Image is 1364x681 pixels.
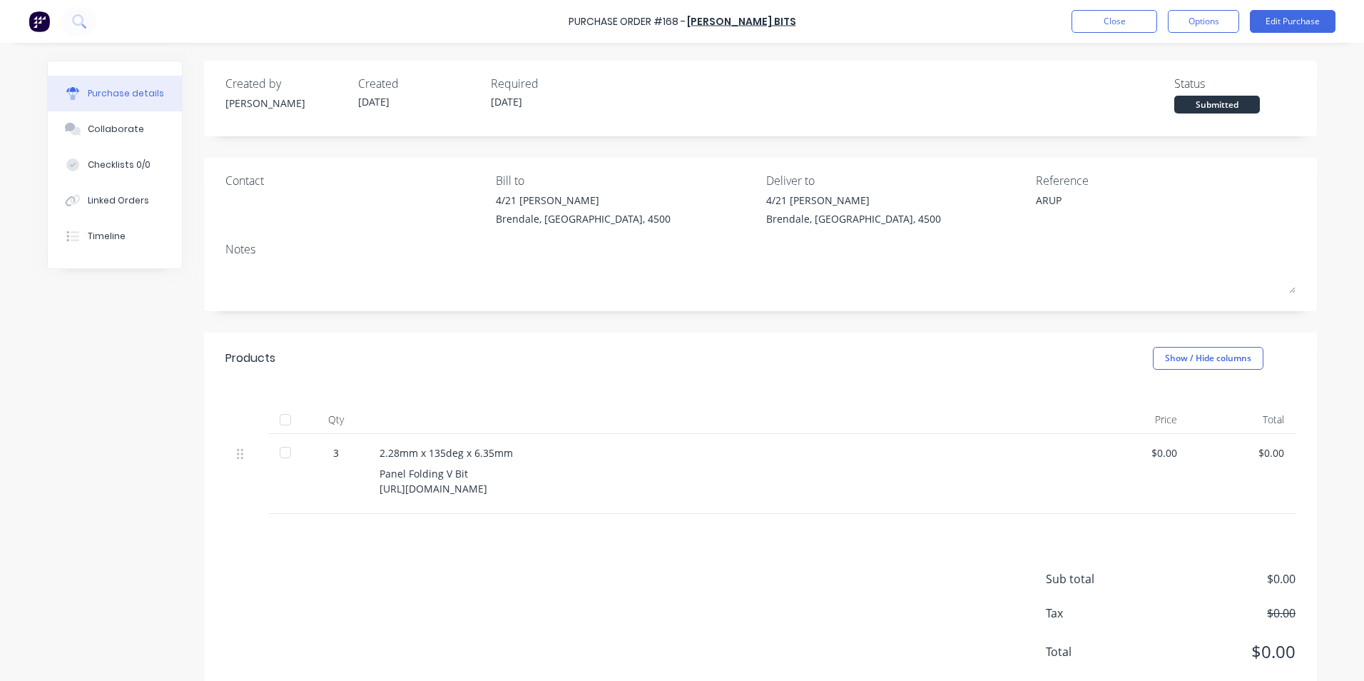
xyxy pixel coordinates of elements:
[225,241,1296,258] div: Notes
[766,193,941,208] div: 4/21 [PERSON_NAME]
[1189,405,1296,434] div: Total
[315,445,357,460] div: 3
[491,75,612,92] div: Required
[496,172,755,189] div: Bill to
[1093,445,1177,460] div: $0.00
[1072,10,1157,33] button: Close
[1046,643,1153,660] span: Total
[48,218,182,254] button: Timeline
[1046,605,1153,622] span: Tax
[48,76,182,111] button: Purchase details
[1036,193,1214,225] textarea: ARUP
[88,123,144,136] div: Collaborate
[1250,10,1335,33] button: Edit Purchase
[48,183,182,218] button: Linked Orders
[496,211,671,226] div: Brendale, [GEOGRAPHIC_DATA], 4500
[304,405,368,434] div: Qty
[48,147,182,183] button: Checklists 0/0
[48,111,182,147] button: Collaborate
[496,193,671,208] div: 4/21 [PERSON_NAME]
[1174,75,1296,92] div: Status
[88,194,149,207] div: Linked Orders
[1153,605,1296,622] span: $0.00
[225,350,275,367] div: Products
[225,96,347,111] div: [PERSON_NAME]
[88,158,151,171] div: Checklists 0/0
[380,466,1070,496] div: Panel Folding V Bit [URL][DOMAIN_NAME]
[225,172,485,189] div: Contact
[225,75,347,92] div: Created by
[88,87,164,100] div: Purchase details
[1153,639,1296,665] span: $0.00
[358,75,479,92] div: Created
[29,11,50,32] img: Factory
[1168,10,1239,33] button: Options
[1036,172,1296,189] div: Reference
[766,172,1026,189] div: Deliver to
[1174,96,1260,113] div: Submitted
[1200,445,1284,460] div: $0.00
[88,230,126,243] div: Timeline
[569,14,686,29] div: Purchase Order #168 -
[1046,570,1153,587] span: Sub total
[380,445,1070,460] div: 2.28mm x 135deg x 6.35mm
[1153,570,1296,587] span: $0.00
[766,211,941,226] div: Brendale, [GEOGRAPHIC_DATA], 4500
[687,14,796,29] a: [PERSON_NAME] Bits
[1081,405,1189,434] div: Price
[1153,347,1263,370] button: Show / Hide columns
